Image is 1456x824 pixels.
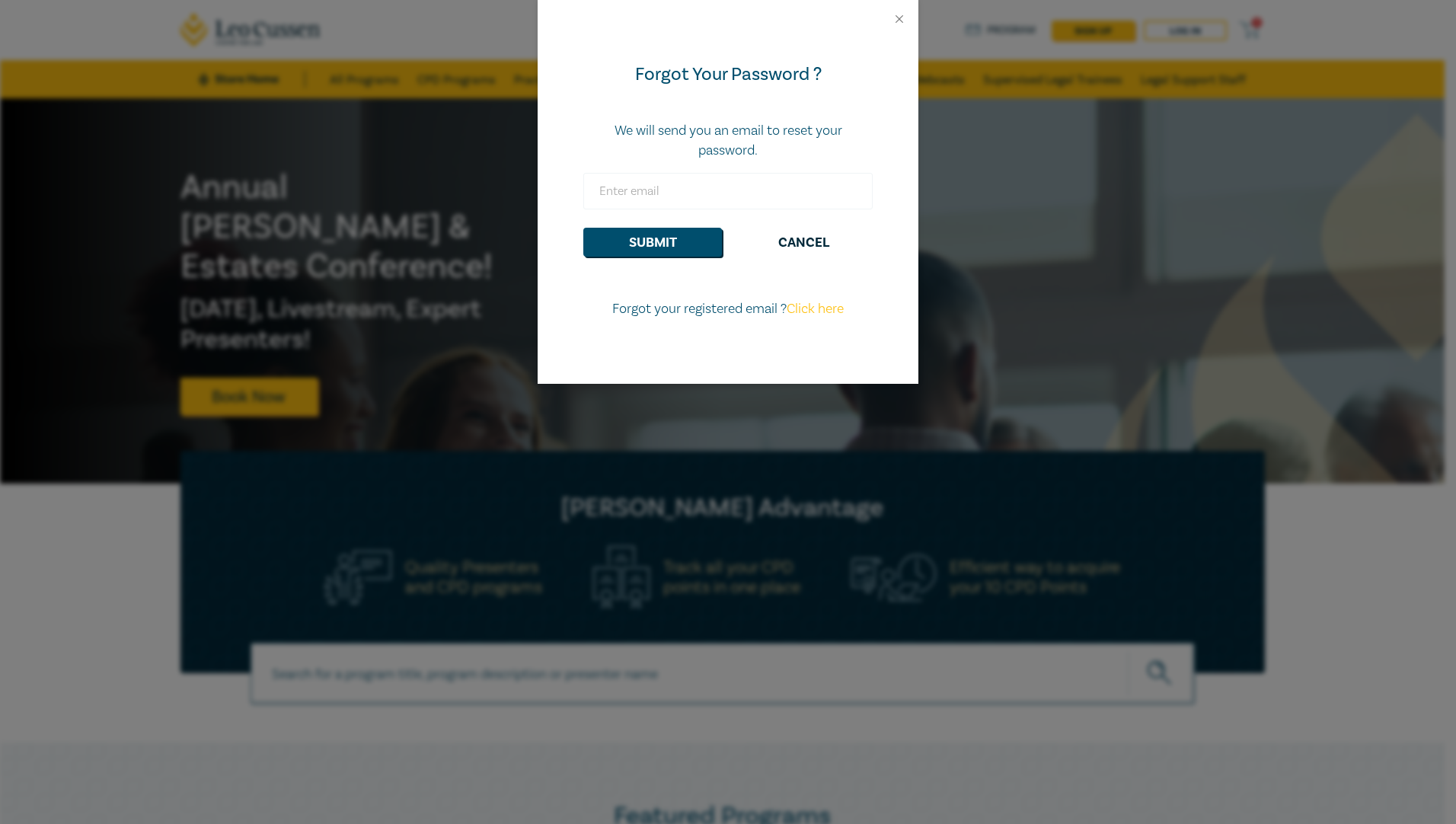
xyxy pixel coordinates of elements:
div: Forgot Your Password ? [583,62,873,87]
a: Click here [787,300,844,318]
p: We will send you an email to reset your password. [583,121,873,161]
button: Submit [583,228,722,257]
input: Enter email [583,173,873,209]
button: Close [892,12,906,26]
button: Cancel [734,228,873,257]
p: Forgot your registered email ? [583,299,873,319]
